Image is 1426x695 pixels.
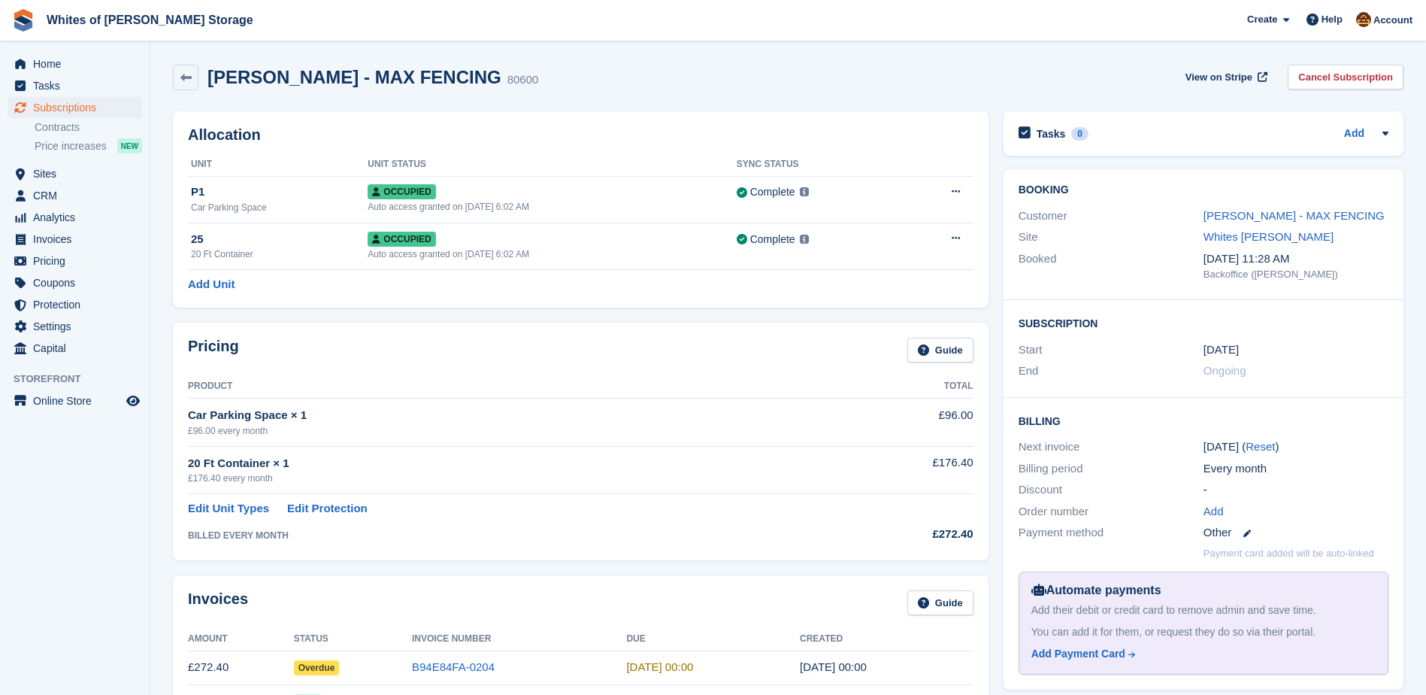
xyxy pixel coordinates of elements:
[1031,602,1376,618] div: Add their debit or credit card to remove admin and save time.
[8,163,142,184] a: menu
[1019,460,1203,478] div: Billing period
[33,163,123,184] span: Sites
[368,247,736,261] div: Auto access granted on [DATE] 6:02 AM
[368,153,736,177] th: Unit Status
[287,500,368,517] a: Edit Protection
[35,139,107,153] span: Price increases
[1203,503,1224,520] a: Add
[368,200,736,214] div: Auto access granted on [DATE] 6:02 AM
[1037,127,1066,141] h2: Tasks
[800,627,973,651] th: Created
[828,399,973,446] td: £96.00
[626,627,800,651] th: Due
[1246,440,1275,453] a: Reset
[188,529,828,542] div: BILLED EVERY MONTH
[1203,439,1388,456] div: [DATE] ( )
[207,67,501,87] h2: [PERSON_NAME] - MAX FENCING
[33,316,123,337] span: Settings
[1019,413,1388,428] h2: Billing
[1322,12,1343,27] span: Help
[33,75,123,96] span: Tasks
[1203,230,1334,243] a: Whites [PERSON_NAME]
[8,53,142,74] a: menu
[33,97,123,118] span: Subscriptions
[33,272,123,293] span: Coupons
[188,472,828,485] div: £176.40 every month
[188,651,294,684] td: £272.40
[907,338,973,363] a: Guide
[188,126,973,144] h2: Allocation
[1019,481,1203,499] div: Discount
[12,9,35,32] img: stora-icon-8386f47178a22dfd0bd8f6a31ec36ba5ce8667c1dd55bd0f319d3a0aa187defe.svg
[828,375,973,399] th: Total
[8,207,142,228] a: menu
[1019,341,1203,359] div: Start
[8,338,142,359] a: menu
[1203,364,1246,377] span: Ongoing
[14,372,150,387] span: Storefront
[191,247,368,261] div: 20 Ft Container
[8,390,142,411] a: menu
[1288,65,1403,90] a: Cancel Subscription
[188,276,235,293] a: Add Unit
[1203,481,1388,499] div: -
[1019,439,1203,456] div: Next invoice
[8,185,142,206] a: menu
[1179,65,1270,90] a: View on Stripe
[800,187,809,196] img: icon-info-grey-7440780725fd019a000dd9b08b2336e03edf1995a4989e88bcd33f0948082b44.svg
[8,97,142,118] a: menu
[188,375,828,399] th: Product
[191,184,368,201] div: P1
[33,207,123,228] span: Analytics
[1203,209,1385,222] a: [PERSON_NAME] - MAX FENCING
[8,250,142,272] a: menu
[412,660,495,673] a: B94E84FA-0204
[800,235,809,244] img: icon-info-grey-7440780725fd019a000dd9b08b2336e03edf1995a4989e88bcd33f0948082b44.svg
[188,424,828,438] div: £96.00 every month
[188,500,269,517] a: Edit Unit Types
[8,272,142,293] a: menu
[507,71,539,89] div: 80600
[33,53,123,74] span: Home
[8,294,142,315] a: menu
[1356,12,1371,27] img: Eddie White
[35,120,142,135] a: Contracts
[188,338,239,363] h2: Pricing
[1031,646,1370,662] a: Add Payment Card
[124,392,142,410] a: Preview store
[294,660,340,675] span: Overdue
[33,250,123,272] span: Pricing
[1031,581,1376,599] div: Automate payments
[737,153,901,177] th: Sync Status
[412,627,626,651] th: Invoice Number
[188,590,248,615] h2: Invoices
[1031,624,1376,640] div: You can add it for them, or request they do so via their portal.
[8,75,142,96] a: menu
[1203,546,1374,561] p: Payment card added will be auto-linked
[750,232,795,247] div: Complete
[188,407,828,424] div: Car Parking Space × 1
[1185,70,1252,85] span: View on Stripe
[1203,267,1388,282] div: Backoffice ([PERSON_NAME])
[1203,250,1388,268] div: [DATE] 11:28 AM
[33,390,123,411] span: Online Store
[1071,127,1088,141] div: 0
[828,526,973,543] div: £272.40
[907,590,973,615] a: Guide
[1203,341,1239,359] time: 2025-05-31 23:00:00 UTC
[1203,524,1388,542] div: Other
[191,231,368,248] div: 25
[188,153,368,177] th: Unit
[626,660,693,673] time: 2025-08-01 23:00:00 UTC
[1247,12,1277,27] span: Create
[1019,250,1203,282] div: Booked
[191,201,368,214] div: Car Parking Space
[117,138,142,153] div: NEW
[33,338,123,359] span: Capital
[8,316,142,337] a: menu
[8,229,142,250] a: menu
[294,627,412,651] th: Status
[1019,315,1388,330] h2: Subscription
[368,184,435,199] span: Occupied
[35,138,142,154] a: Price increases NEW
